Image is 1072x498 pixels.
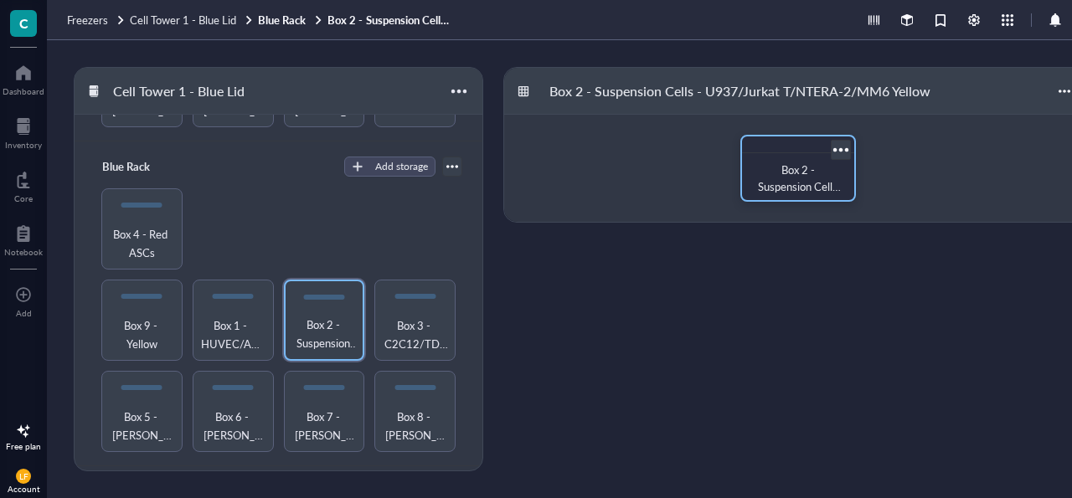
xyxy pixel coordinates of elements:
[16,308,32,318] div: Add
[109,408,175,444] span: Box 5 - [PERSON_NAME]
[95,155,195,178] div: Blue Rack
[4,220,43,257] a: Notebook
[8,484,40,494] div: Account
[291,408,358,444] span: Box 7 - [PERSON_NAME] ([PERSON_NAME]) - blue
[106,77,252,105] div: Cell Tower 1 - Blue Lid
[6,441,41,451] div: Free plan
[758,162,841,244] span: Box 2 - Suspension Cells U937/Jurkat T/NTERA-2/MM6- Yellow
[19,471,28,481] span: LF
[258,13,453,28] a: Blue RackBox 2 - Suspension Cells - U937/Jurkat T/NTERA-2/MM6 Yellow
[382,408,448,444] span: Box 8 - [PERSON_NAME] - Yellow
[109,316,175,353] span: Box 9 - Yellow
[14,193,33,203] div: Core
[542,77,938,105] div: Box 2 - Suspension Cells - U937/Jurkat T/NTERA-2/MM6 Yellow
[292,316,357,352] span: Box 2 - Suspension Cells - U937/Jurkat T/NTERA-2/MM6 Yellow
[19,13,28,33] span: C
[130,12,236,28] span: Cell Tower 1 - Blue Lid
[14,167,33,203] a: Core
[344,157,435,177] button: Add storage
[3,59,44,96] a: Dashboard
[200,316,266,353] span: Box 1 - HUVEC/ACFL - Blue
[5,113,42,150] a: Inventory
[200,408,266,444] span: Box 6 - [PERSON_NAME]
[109,225,175,262] span: Box 4 - Red ASCs
[3,86,44,96] div: Dashboard
[130,13,255,28] a: Cell Tower 1 - Blue Lid
[67,12,108,28] span: Freezers
[375,159,428,174] div: Add storage
[67,13,126,28] a: Freezers
[382,316,448,353] span: Box 3 - C2C12/TDSCs-GFP - Red
[5,140,42,150] div: Inventory
[4,247,43,257] div: Notebook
